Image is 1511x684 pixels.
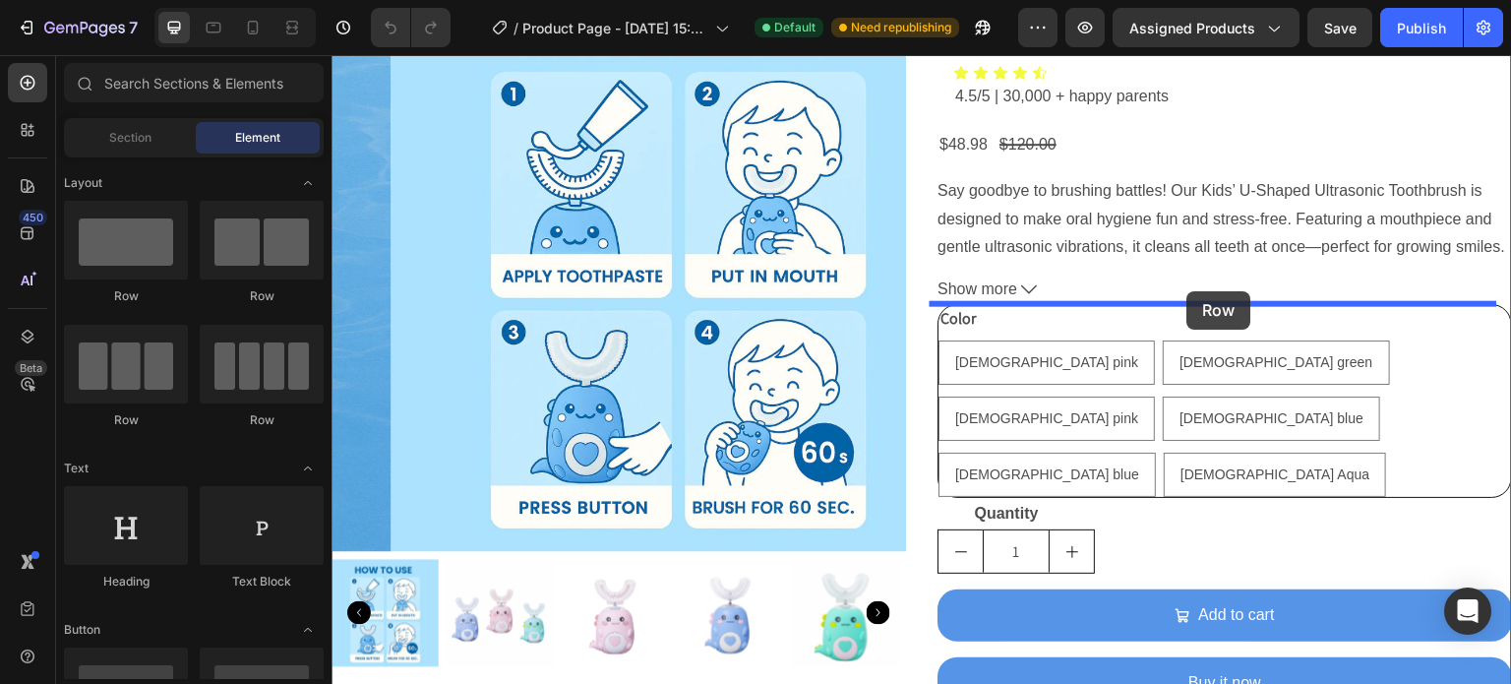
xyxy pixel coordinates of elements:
[129,16,138,39] p: 7
[292,453,324,484] span: Toggle open
[774,19,816,36] span: Default
[64,63,324,102] input: Search Sections & Elements
[1324,20,1357,36] span: Save
[64,460,89,477] span: Text
[64,411,188,429] div: Row
[371,8,451,47] div: Undo/Redo
[1129,18,1255,38] span: Assigned Products
[1397,18,1446,38] div: Publish
[1380,8,1463,47] button: Publish
[200,287,324,305] div: Row
[332,55,1511,684] iframe: Design area
[8,8,147,47] button: 7
[235,129,280,147] span: Element
[109,129,151,147] span: Section
[522,18,707,38] span: Product Page - [DATE] 15:08:36
[851,19,951,36] span: Need republishing
[200,573,324,591] div: Text Block
[292,614,324,646] span: Toggle open
[19,210,47,225] div: 450
[64,573,188,591] div: Heading
[514,18,518,38] span: /
[64,621,100,639] span: Button
[292,167,324,199] span: Toggle open
[1444,588,1491,635] div: Open Intercom Messenger
[64,174,102,192] span: Layout
[15,360,47,376] div: Beta
[64,287,188,305] div: Row
[1307,8,1372,47] button: Save
[1113,8,1299,47] button: Assigned Products
[200,411,324,429] div: Row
